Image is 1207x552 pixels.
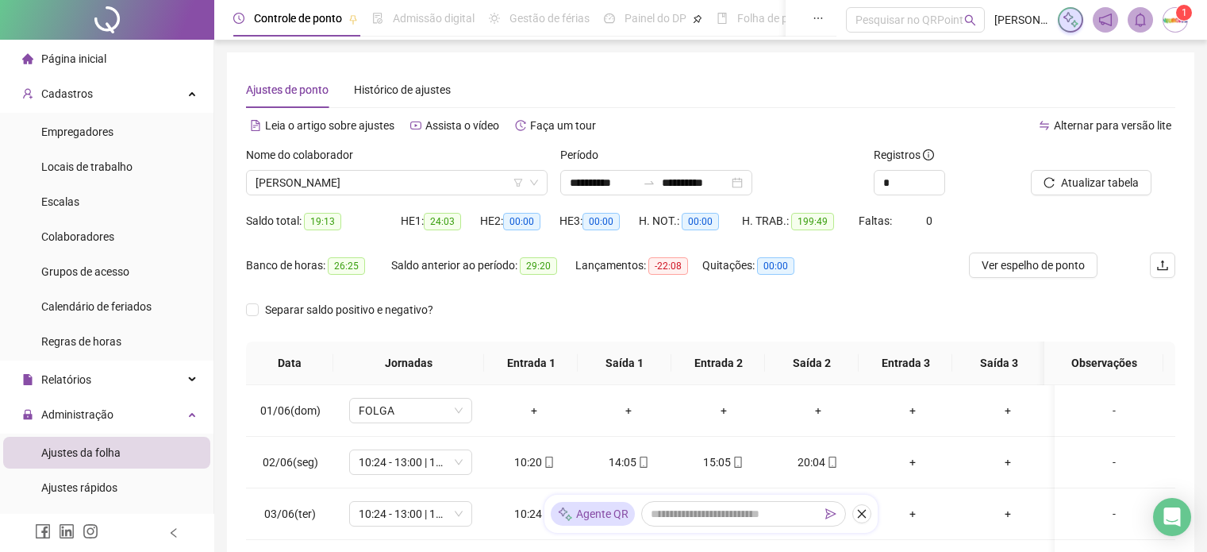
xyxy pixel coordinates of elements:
div: + [878,402,948,419]
th: Data [246,342,333,385]
span: 19:13 [304,213,341,230]
div: - [1067,505,1161,523]
span: Faltas: [859,214,894,227]
th: Entrada 3 [859,342,952,385]
span: 26:25 [328,257,365,275]
span: Ver espelho de ponto [982,257,1085,274]
div: Saldo anterior ao período: [391,257,575,275]
img: sparkle-icon.fc2bf0ac1784a2077858766a79e2daf3.svg [557,506,573,523]
div: + [594,402,663,419]
span: file-text [250,120,261,131]
span: mobile [636,457,649,468]
span: mobile [731,457,744,468]
span: reload [1044,177,1055,188]
div: 10:24 [499,505,568,523]
span: Admissão digital [393,12,475,25]
span: Controle de ponto [254,12,342,25]
span: mobile [542,457,555,468]
div: + [878,454,948,471]
span: upload [1156,259,1169,272]
span: Empregadores [41,125,113,138]
div: Lançamentos: [575,257,702,275]
span: linkedin [59,523,75,539]
div: 20:04 [783,454,852,471]
span: Ajustes de ponto [246,83,329,96]
span: history [515,120,526,131]
span: swap [1039,120,1050,131]
th: Jornadas [333,342,484,385]
span: Regras de horas [41,335,121,348]
span: instagram [83,523,98,539]
div: 14:05 [594,454,663,471]
span: search [964,14,976,26]
span: 1 [1182,7,1187,18]
th: Saída 3 [952,342,1046,385]
div: HE 1: [401,212,480,230]
span: lock [22,409,33,420]
div: Quitações: [702,257,818,275]
div: + [973,454,1042,471]
div: H. TRAB.: [742,212,858,230]
img: sparkle-icon.fc2bf0ac1784a2077858766a79e2daf3.svg [1062,11,1079,29]
span: home [22,53,33,64]
span: Página inicial [41,52,106,65]
span: send [825,508,836,519]
span: Registros [874,146,934,164]
div: + [689,402,758,419]
span: 01/06(dom) [260,404,321,417]
span: 00:00 [757,257,794,275]
button: Ver espelho de ponto [969,253,1097,278]
span: Relatórios [41,373,91,386]
span: Assista o vídeo [425,119,499,132]
span: 03/06(ter) [264,508,316,520]
div: Saldo total: [246,212,401,230]
span: Cadastros [41,87,93,100]
div: + [878,505,948,523]
span: Painel do DP [625,12,686,25]
th: Observações [1044,342,1163,385]
span: Alternar para versão lite [1054,119,1171,132]
div: 15:05 [689,454,758,471]
span: swap-right [643,176,655,189]
span: 02/06(seg) [263,456,318,469]
span: 10:24 - 13:00 | 14:00 - 20:00 [359,450,463,474]
span: FOLGA [359,399,463,423]
span: close [856,508,867,519]
span: Faça um tour [530,119,596,132]
span: Leia o artigo sobre ajustes [265,119,394,132]
span: file-done [372,13,383,24]
button: Atualizar tabela [1031,170,1151,195]
span: Observações [1057,354,1151,372]
sup: Atualize o seu contato no menu Meus Dados [1176,5,1192,21]
span: Atualizar tabela [1061,174,1139,191]
div: + [973,402,1042,419]
div: - [1067,454,1161,471]
span: pushpin [693,14,702,24]
span: dashboard [604,13,615,24]
span: mobile [825,457,838,468]
span: Ajustes rápidos [41,481,117,494]
span: 29:20 [520,257,557,275]
span: file [22,374,33,385]
span: 10:24 - 13:00 | 14:00 - 20:00 [359,502,463,526]
div: Open Intercom Messenger [1153,498,1191,536]
th: Saída 1 [578,342,671,385]
span: -22:08 [648,257,688,275]
span: Calendário de feriados [41,300,152,313]
th: Saída 2 [765,342,859,385]
span: Histórico de ajustes [354,83,451,96]
div: + [973,505,1042,523]
div: H. NOT.: [639,212,742,230]
div: HE 2: [480,212,559,230]
span: Administração [41,408,113,421]
th: Entrada 1 [484,342,578,385]
span: Grupos de acesso [41,265,129,278]
div: Agente QR [551,502,635,526]
div: + [499,402,568,419]
span: 24:03 [424,213,461,230]
span: mobile [542,508,555,519]
span: Ajustes da folha [41,446,121,459]
span: [PERSON_NAME] [994,11,1048,29]
span: notification [1098,13,1113,27]
span: clock-circle [233,13,244,24]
